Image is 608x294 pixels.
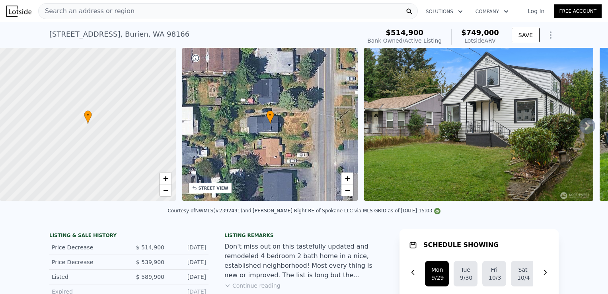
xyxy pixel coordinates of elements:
div: Mon [431,266,442,274]
button: Mon9/29 [425,261,449,286]
span: • [84,112,92,119]
button: Tue9/30 [454,261,477,286]
div: Tue [460,266,471,274]
a: Free Account [554,4,602,18]
div: 9/30 [460,274,471,282]
a: Zoom out [160,184,171,196]
h1: SCHEDULE SHOWING [423,240,499,250]
span: Bank Owned / [367,37,404,44]
div: • [84,110,92,124]
button: Solutions [419,4,469,19]
span: + [163,173,168,183]
button: Sat10/4 [511,261,535,286]
button: SAVE [512,28,540,42]
div: [DATE] [171,243,206,251]
button: Continue reading [224,282,281,290]
div: Listing remarks [224,232,384,239]
a: Zoom in [160,172,171,184]
div: Price Decrease [52,258,123,266]
button: Company [469,4,515,19]
div: LISTING & SALE HISTORY [49,232,209,240]
span: $ 589,900 [136,274,164,280]
div: 10/3 [489,274,500,282]
a: Zoom out [341,184,353,196]
div: Listed [52,273,123,281]
div: Don't miss out on this tastefully updated and remodeled 4 bedroom 2 bath home in a nice, establis... [224,242,384,280]
span: $749,000 [461,28,499,37]
div: Courtesy of NWMLS (#2392491) and [PERSON_NAME] Right RE of Spokane LLC via MLS GRID as of [DATE] ... [168,208,440,214]
button: Fri10/3 [482,261,506,286]
div: Fri [489,266,500,274]
div: Sat [517,266,528,274]
span: − [163,185,168,195]
div: [DATE] [171,273,206,281]
button: Show Options [543,27,559,43]
span: $514,900 [386,28,423,37]
span: • [266,112,274,119]
span: $ 514,900 [136,244,164,251]
div: Lotside ARV [461,37,499,45]
div: 9/29 [431,274,442,282]
img: Sale: 149634402 Parcel: 98301465 [364,48,593,201]
div: 10/4 [517,274,528,282]
span: $ 539,900 [136,259,164,265]
img: Lotside [6,6,31,17]
span: + [345,173,350,183]
a: Zoom in [341,172,353,184]
span: Active Listing [404,37,442,44]
a: Log In [518,7,554,15]
div: STREET VIEW [199,185,228,191]
div: • [266,110,274,124]
div: [STREET_ADDRESS] , Burien , WA 98166 [49,29,189,40]
span: − [345,185,350,195]
img: NWMLS Logo [434,208,440,214]
div: Price Decrease [52,243,123,251]
span: Search an address or region [39,6,134,16]
div: [DATE] [171,258,206,266]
